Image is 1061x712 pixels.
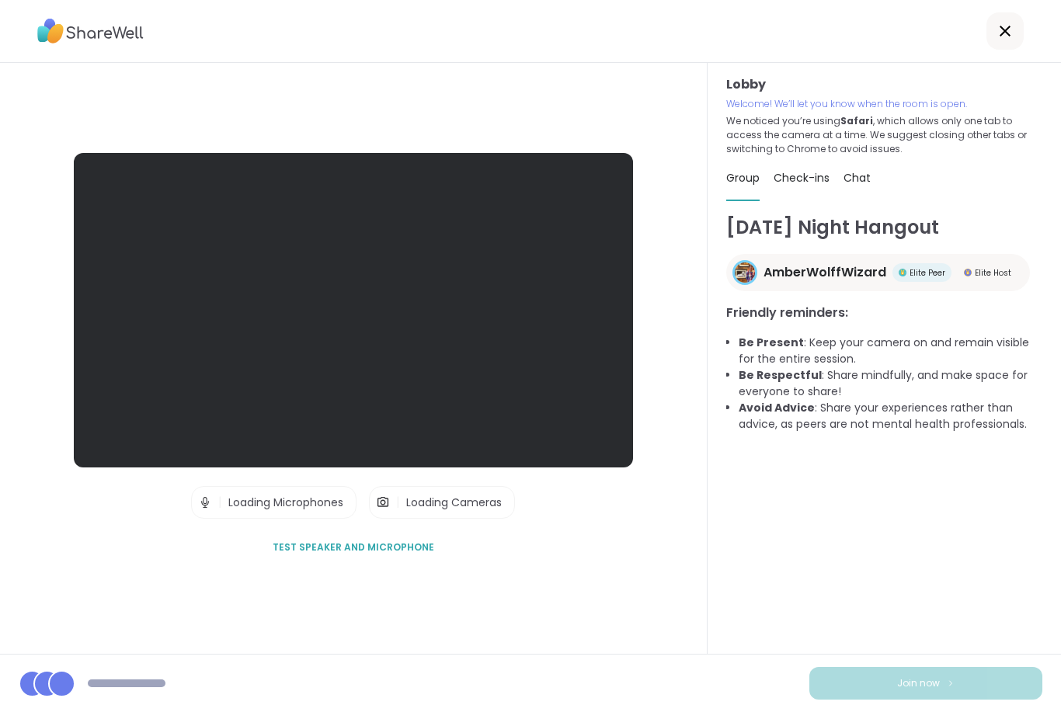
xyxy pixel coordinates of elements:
img: ShareWell Logomark [946,679,955,687]
li: : Keep your camera on and remain visible for the entire session. [739,335,1042,367]
span: Test speaker and microphone [273,540,434,554]
img: ShareWell Logo [37,13,144,49]
img: Microphone [198,487,212,518]
span: Check-ins [774,170,830,186]
li: : Share mindfully, and make space for everyone to share! [739,367,1042,400]
span: | [396,487,400,518]
span: Group [726,170,760,186]
img: Elite Host [964,269,972,276]
span: Loading Microphones [228,495,343,510]
h3: Lobby [726,75,1042,94]
span: Chat [844,170,871,186]
b: Safari [840,114,873,127]
img: Elite Peer [899,269,906,276]
b: Be Present [739,335,804,350]
span: AmberWolffWizard [764,263,886,282]
a: AmberWolffWizardAmberWolffWizardElite PeerElite PeerElite HostElite Host [726,254,1030,291]
img: AmberWolffWizard [735,262,755,283]
h1: [DATE] Night Hangout [726,214,1042,241]
span: Join now [897,676,940,690]
span: | [218,487,222,518]
span: Elite Host [975,267,1011,279]
button: Test speaker and microphone [266,531,440,564]
p: Welcome! We’ll let you know when the room is open. [726,97,1042,111]
span: Elite Peer [910,267,945,279]
b: Avoid Advice [739,400,815,415]
span: Loading Cameras [406,495,502,510]
h3: Friendly reminders: [726,304,1042,322]
b: Be Respectful [739,367,822,383]
button: Join now [809,667,1042,700]
img: Camera [376,487,390,518]
li: : Share your experiences rather than advice, as peers are not mental health professionals. [739,400,1042,432]
p: We noticed you’re using , which allows only one tab to access the camera at a time. We suggest cl... [726,114,1042,156]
